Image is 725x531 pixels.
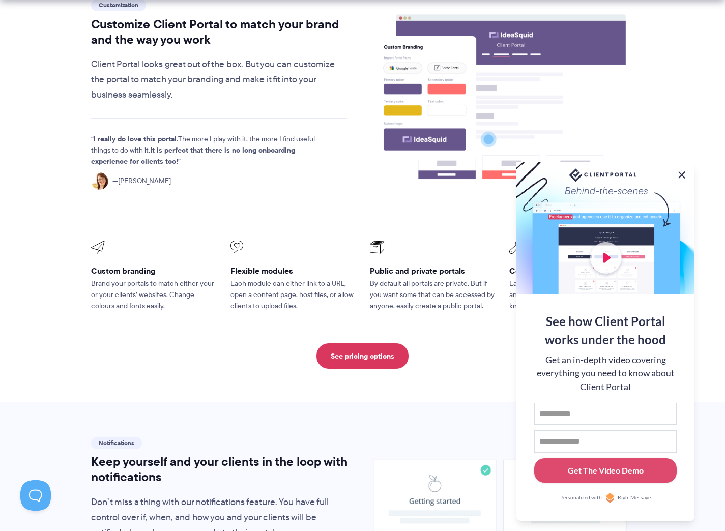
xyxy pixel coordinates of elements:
p: Easily remove Client Portal branding and replace with your own. Nobody will know you didn’t build... [509,278,634,312]
h2: Keep yourself and your clients in the loop with notifications [91,454,348,485]
h2: Customize Client Portal to match your brand and the way you work [91,17,348,47]
p: By default all portals are private. But if you want some that can be accessed by anyone, easily c... [370,278,495,312]
div: See how Client Portal works under the hood [534,312,677,349]
a: Personalized withRightMessage [534,493,677,503]
span: [PERSON_NAME] [112,175,171,187]
span: RightMessage [618,494,651,502]
button: Get The Video Demo [534,458,677,483]
span: Personalized with [560,494,602,502]
strong: It is perfect that there is no long onboarding experience for clients too! [91,144,295,167]
h3: Flexible modules [230,265,356,276]
div: Get an in-depth video covering everything you need to know about Client Portal [534,353,677,394]
img: Personalized with RightMessage [605,493,615,503]
p: Brand your portals to match either your or your clients’ websites. Change colours and fonts easily. [91,278,216,312]
div: Get The Video Demo [568,464,644,477]
h3: Completely whitelabel [509,265,634,276]
p: The more I play with it, the more I find useful things to do with it. [91,134,330,167]
iframe: Toggle Customer Support [20,480,51,511]
a: See pricing options [316,343,409,369]
strong: I really do love this portal. [94,133,178,144]
p: Each module can either link to a URL, open a content page, host files, or allow clients to upload... [230,278,356,312]
h3: Custom branding [91,265,216,276]
span: Notifications [91,437,142,449]
h3: Public and private portals [370,265,495,276]
p: Client Portal looks great out of the box. But you can customize the portal to match your branding... [91,57,348,103]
